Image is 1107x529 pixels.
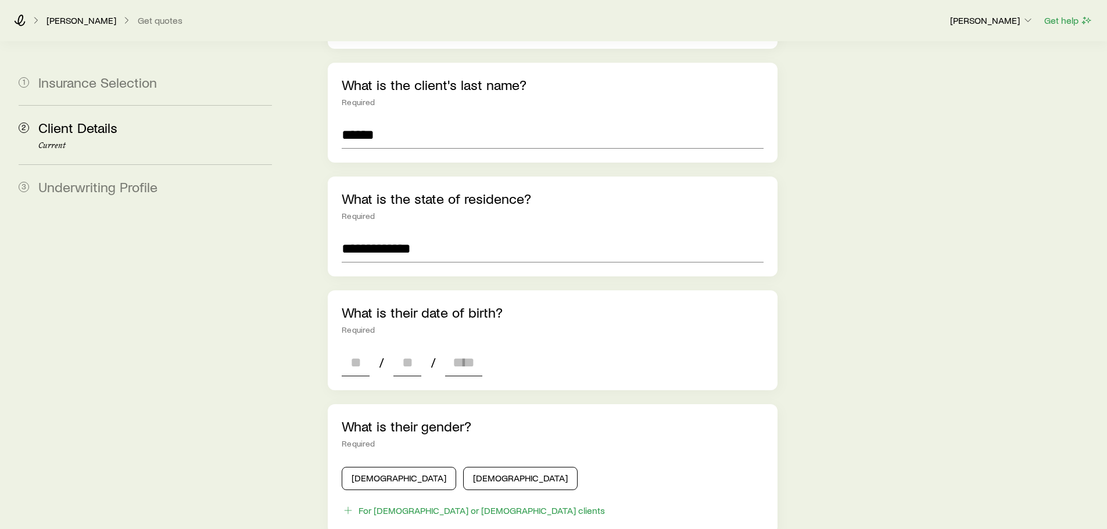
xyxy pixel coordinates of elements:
button: [PERSON_NAME] [950,14,1034,28]
div: Required [342,439,763,448]
p: [PERSON_NAME] [46,15,116,26]
p: What is their date of birth? [342,304,763,321]
p: What is the client's last name? [342,77,763,93]
button: Get help [1044,14,1093,27]
p: [PERSON_NAME] [950,15,1034,26]
p: What is their gender? [342,418,763,434]
span: 2 [19,123,29,133]
div: Required [342,211,763,221]
p: What is the state of residence? [342,190,763,207]
button: [DEMOGRAPHIC_DATA] [463,467,578,490]
span: Underwriting Profile [38,178,157,195]
button: [DEMOGRAPHIC_DATA] [342,467,456,490]
button: Get quotes [137,15,183,26]
span: / [374,354,389,370]
span: 3 [19,182,29,192]
button: For [DEMOGRAPHIC_DATA] or [DEMOGRAPHIC_DATA] clients [342,504,606,517]
span: / [426,354,440,370]
span: Insurance Selection [38,74,157,91]
span: 1 [19,77,29,88]
div: For [DEMOGRAPHIC_DATA] or [DEMOGRAPHIC_DATA] clients [359,505,605,516]
div: Required [342,98,763,107]
div: Required [342,325,763,334]
span: Client Details [38,119,117,136]
p: Current [38,141,272,150]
